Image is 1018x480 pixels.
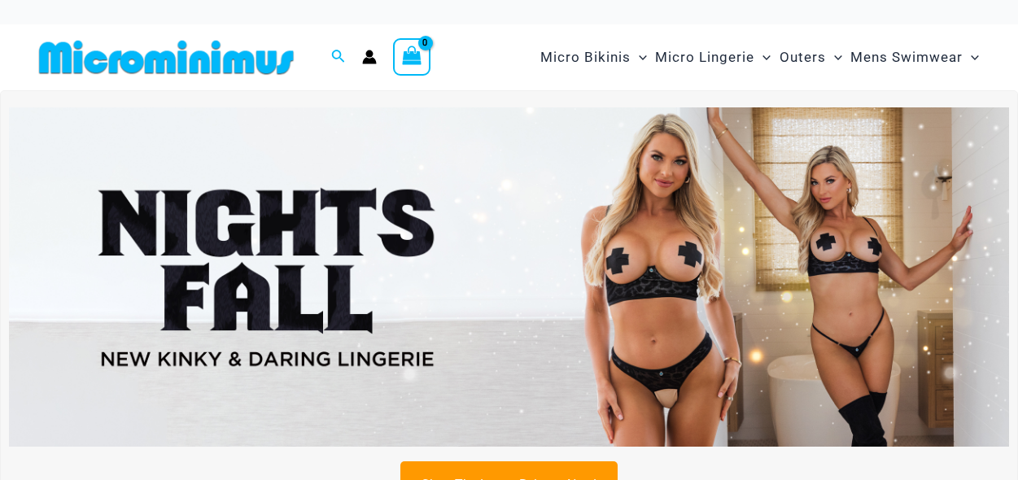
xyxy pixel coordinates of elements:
span: Micro Bikinis [540,37,631,78]
span: Outers [780,37,826,78]
span: Menu Toggle [963,37,979,78]
nav: Site Navigation [534,30,985,85]
span: Menu Toggle [754,37,771,78]
a: Micro BikinisMenu ToggleMenu Toggle [536,33,651,82]
span: Menu Toggle [631,37,647,78]
span: Mens Swimwear [850,37,963,78]
span: Menu Toggle [826,37,842,78]
a: Search icon link [331,47,346,68]
img: MM SHOP LOGO FLAT [33,39,300,76]
img: Night's Fall Silver Leopard Pack [9,107,1009,447]
a: View Shopping Cart, empty [393,38,430,76]
a: Account icon link [362,50,377,64]
a: OutersMenu ToggleMenu Toggle [776,33,846,82]
a: Micro LingerieMenu ToggleMenu Toggle [651,33,775,82]
span: Micro Lingerie [655,37,754,78]
a: Mens SwimwearMenu ToggleMenu Toggle [846,33,983,82]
